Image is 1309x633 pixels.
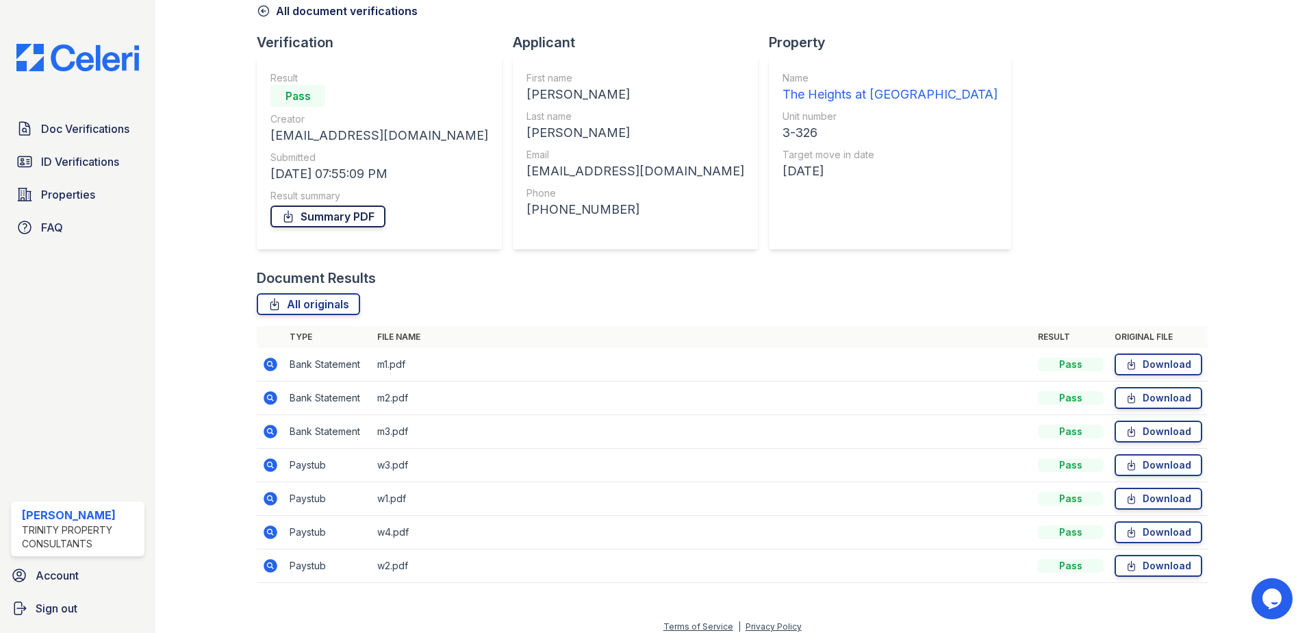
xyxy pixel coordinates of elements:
[783,148,997,162] div: Target move in date
[526,148,744,162] div: Email
[663,621,733,632] a: Terms of Service
[270,71,488,85] div: Result
[372,382,1032,415] td: m2.pdf
[746,621,802,632] a: Privacy Policy
[526,85,744,104] div: [PERSON_NAME]
[513,33,769,52] div: Applicant
[526,71,744,85] div: First name
[22,523,139,551] div: Trinity Property Consultants
[526,162,744,181] div: [EMAIL_ADDRESS][DOMAIN_NAME]
[270,164,488,184] div: [DATE] 07:55:09 PM
[372,415,1032,449] td: m3.pdf
[257,3,418,19] a: All document verifications
[284,516,372,549] td: Paystub
[270,189,488,203] div: Result summary
[372,449,1032,482] td: w3.pdf
[11,148,144,175] a: ID Verifications
[270,85,325,107] div: Pass
[769,33,1022,52] div: Property
[526,200,744,219] div: [PHONE_NUMBER]
[372,549,1032,583] td: w2.pdf
[526,110,744,123] div: Last name
[1115,488,1202,510] a: Download
[257,33,513,52] div: Verification
[372,326,1032,348] th: File name
[11,181,144,208] a: Properties
[257,269,376,288] div: Document Results
[41,186,95,203] span: Properties
[526,123,744,142] div: [PERSON_NAME]
[526,186,744,200] div: Phone
[284,482,372,516] td: Paystub
[36,567,79,584] span: Account
[1115,353,1202,375] a: Download
[41,153,119,170] span: ID Verifications
[41,121,129,137] span: Doc Verifications
[284,549,372,583] td: Paystub
[11,214,144,241] a: FAQ
[783,85,997,104] div: The Heights at [GEOGRAPHIC_DATA]
[1038,458,1104,472] div: Pass
[257,293,360,315] a: All originals
[270,112,488,126] div: Creator
[738,621,741,632] div: |
[372,482,1032,516] td: w1.pdf
[1115,454,1202,476] a: Download
[1032,326,1109,348] th: Result
[783,71,997,104] a: Name The Heights at [GEOGRAPHIC_DATA]
[783,162,997,181] div: [DATE]
[284,326,372,348] th: Type
[284,348,372,382] td: Bank Statement
[1038,358,1104,371] div: Pass
[1115,387,1202,409] a: Download
[284,382,372,415] td: Bank Statement
[783,110,997,123] div: Unit number
[1038,492,1104,506] div: Pass
[372,516,1032,549] td: w4.pdf
[1115,555,1202,577] a: Download
[1038,425,1104,438] div: Pass
[1038,525,1104,539] div: Pass
[783,123,997,142] div: 3-326
[22,507,139,523] div: [PERSON_NAME]
[1038,559,1104,573] div: Pass
[270,206,385,227] a: Summary PDF
[270,126,488,145] div: [EMAIL_ADDRESS][DOMAIN_NAME]
[1115,421,1202,443] a: Download
[284,415,372,449] td: Bank Statement
[36,600,77,617] span: Sign out
[41,219,63,236] span: FAQ
[284,449,372,482] td: Paystub
[5,562,150,589] a: Account
[1109,326,1208,348] th: Original file
[783,71,997,85] div: Name
[1115,521,1202,543] a: Download
[372,348,1032,382] td: m1.pdf
[1038,391,1104,405] div: Pass
[11,115,144,142] a: Doc Verifications
[270,151,488,164] div: Submitted
[5,44,150,71] img: CE_Logo_Blue-a8612792a0a2168367f1c8372b55b34899dd931a85d93a1a3d3e32e68fde9ad4.png
[5,595,150,622] a: Sign out
[1251,578,1295,619] iframe: chat widget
